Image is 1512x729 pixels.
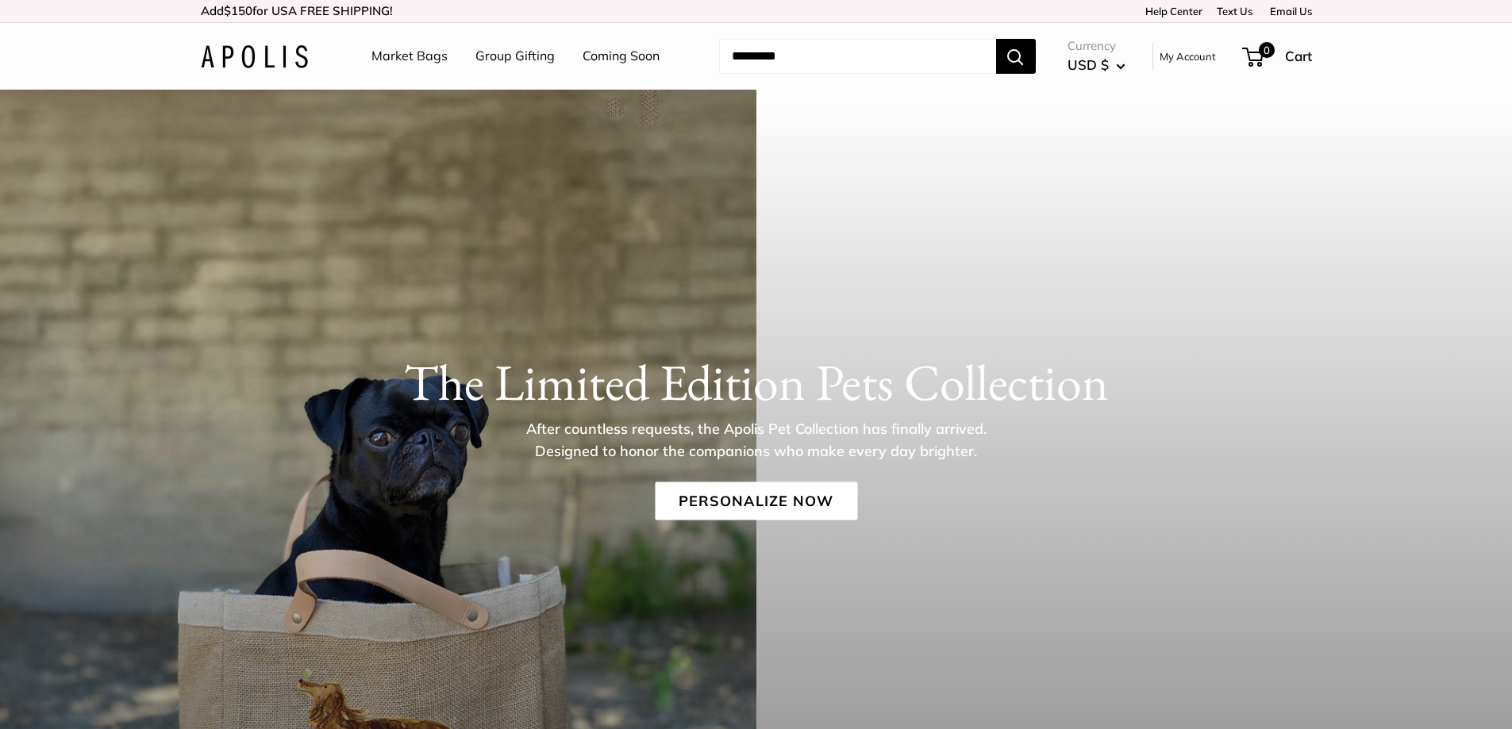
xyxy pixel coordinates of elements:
[1068,35,1125,57] span: Currency
[224,3,252,18] span: $150
[655,482,857,520] a: Personalize Now
[719,39,996,74] input: Search...
[1140,5,1202,17] a: Help Center
[1285,48,1312,64] span: Cart
[1264,5,1312,17] a: Email Us
[498,417,1014,462] p: After countless requests, the Apolis Pet Collection has finally arrived. Designed to honor the co...
[1068,52,1125,78] button: USD $
[1244,44,1312,69] a: 0 Cart
[1258,42,1274,58] span: 0
[371,44,448,68] a: Market Bags
[1217,5,1252,17] a: Text Us
[583,44,660,68] a: Coming Soon
[201,351,1312,412] h1: The Limited Edition Pets Collection
[1160,47,1216,66] a: My Account
[1068,56,1109,73] span: USD $
[996,39,1036,74] button: Search
[475,44,555,68] a: Group Gifting
[201,45,308,68] img: Apolis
